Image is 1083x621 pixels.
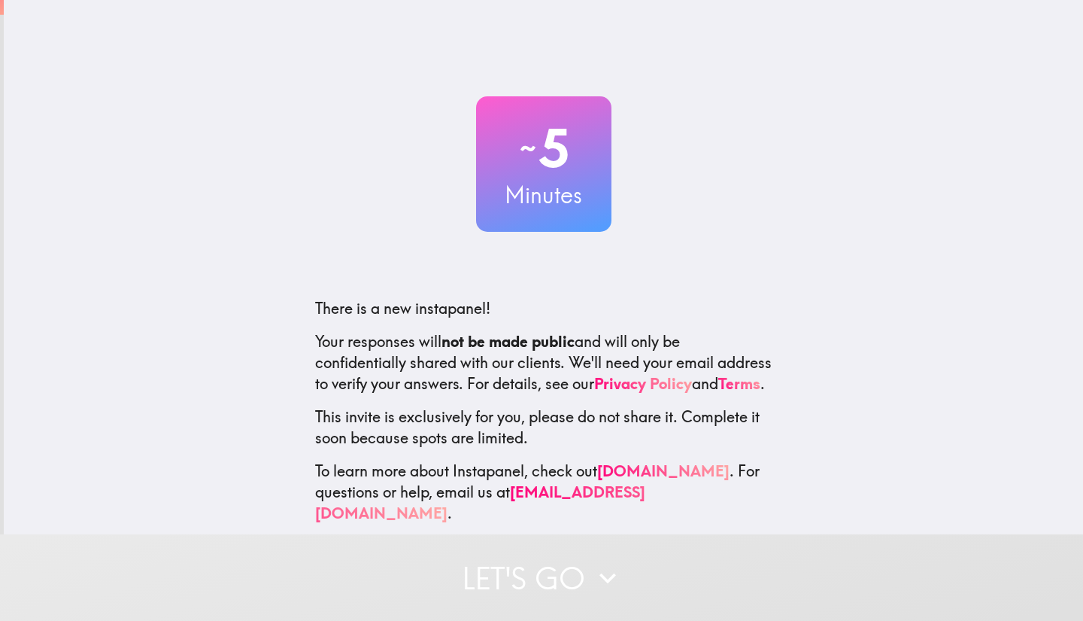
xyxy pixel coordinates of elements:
[315,299,490,318] span: There is a new instapanel!
[718,374,760,393] a: Terms
[594,374,692,393] a: Privacy Policy
[476,179,611,211] h3: Minutes
[517,126,538,171] span: ~
[315,482,645,522] a: [EMAIL_ADDRESS][DOMAIN_NAME]
[476,117,611,179] h2: 5
[441,332,575,351] b: not be made public
[597,461,730,480] a: [DOMAIN_NAME]
[315,461,772,524] p: To learn more about Instapanel, check out . For questions or help, email us at .
[315,406,772,449] p: This invite is exclusively for you, please do not share it. Complete it soon because spots are li...
[315,331,772,394] p: Your responses will and will only be confidentially shared with our clients. We'll need your emai...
